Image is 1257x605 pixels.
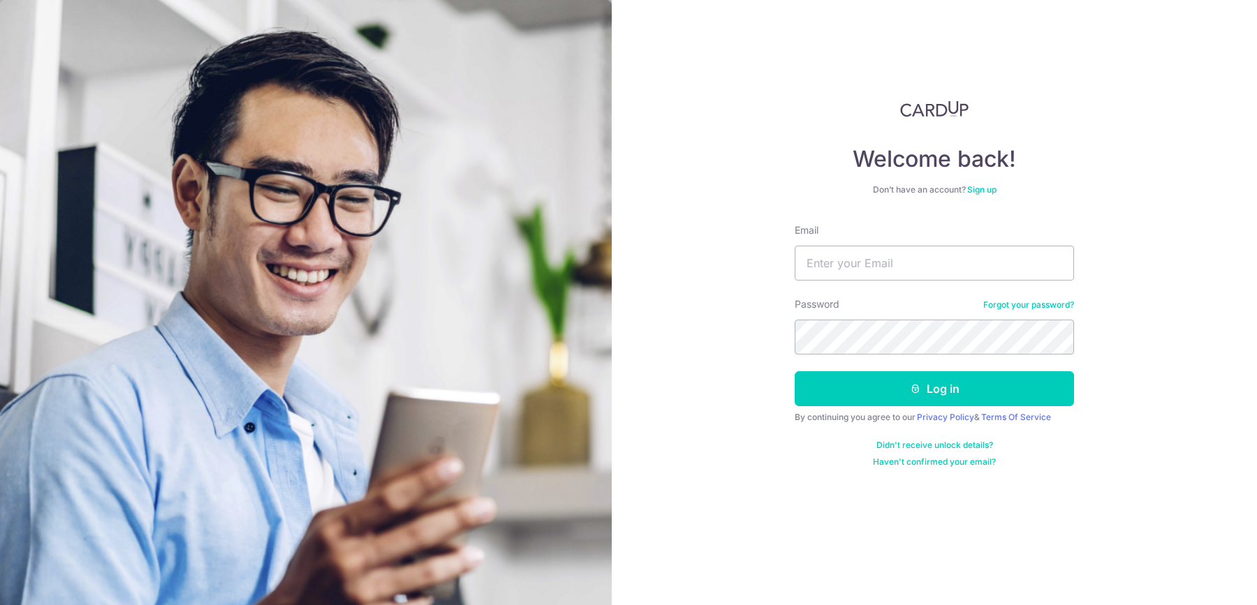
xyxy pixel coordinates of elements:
a: Privacy Policy [917,412,974,422]
label: Password [795,297,839,311]
button: Log in [795,371,1074,406]
h4: Welcome back! [795,145,1074,173]
div: By continuing you agree to our & [795,412,1074,423]
input: Enter your Email [795,246,1074,281]
a: Sign up [967,184,997,195]
a: Didn't receive unlock details? [876,440,993,451]
div: Don’t have an account? [795,184,1074,195]
label: Email [795,223,818,237]
a: Terms Of Service [981,412,1051,422]
a: Forgot your password? [983,299,1074,311]
img: CardUp Logo [900,100,969,117]
a: Haven't confirmed your email? [873,456,996,468]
